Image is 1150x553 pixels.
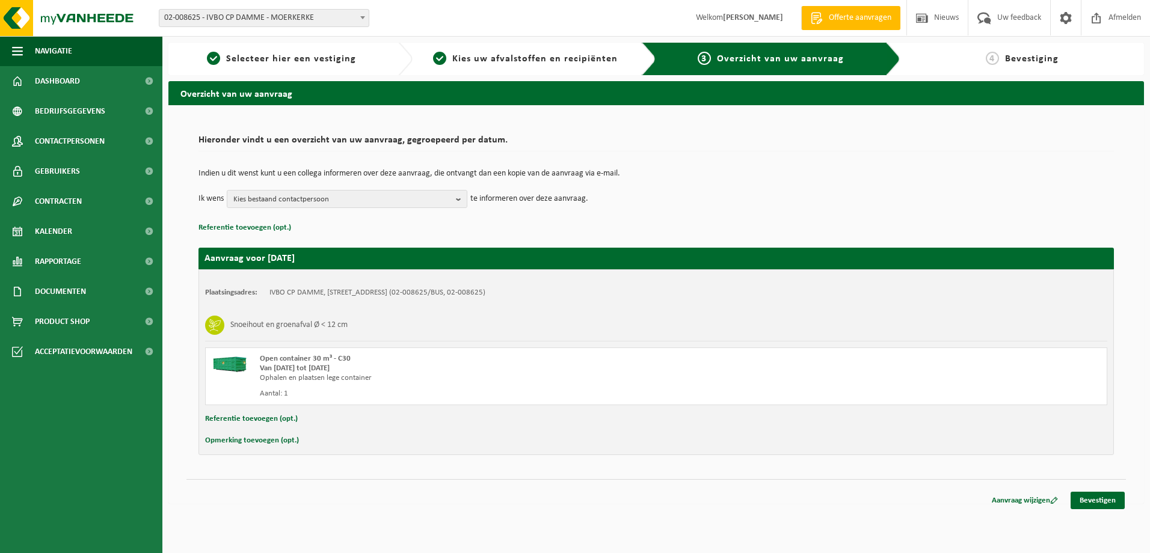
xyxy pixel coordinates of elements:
[159,9,369,27] span: 02-008625 - IVBO CP DAMME - MOERKERKE
[227,190,467,208] button: Kies bestaand contactpersoon
[983,492,1067,509] a: Aanvraag wijzigen
[205,411,298,427] button: Referentie toevoegen (opt.)
[226,54,356,64] span: Selecteer hier een vestiging
[1071,492,1125,509] a: Bevestigen
[433,52,446,65] span: 2
[986,52,999,65] span: 4
[35,337,132,367] span: Acceptatievoorwaarden
[198,135,1114,151] h2: Hieronder vindt u een overzicht van uw aanvraag, gegroepeerd per datum.
[35,126,105,156] span: Contactpersonen
[269,288,485,298] td: IVBO CP DAMME, [STREET_ADDRESS] (02-008625/BUS, 02-008625)
[35,186,82,216] span: Contracten
[230,316,348,335] h3: Snoeihout en groenafval Ø < 12 cm
[801,6,900,30] a: Offerte aanvragen
[198,190,224,208] p: Ik wens
[717,54,844,64] span: Overzicht van uw aanvraag
[204,254,295,263] strong: Aanvraag voor [DATE]
[260,389,704,399] div: Aantal: 1
[723,13,783,22] strong: [PERSON_NAME]
[35,156,80,186] span: Gebruikers
[35,36,72,66] span: Navigatie
[35,216,72,246] span: Kalender
[212,354,248,372] img: HK-XC-30-GN-00.png
[698,52,711,65] span: 3
[233,191,451,209] span: Kies bestaand contactpersoon
[168,81,1144,105] h2: Overzicht van uw aanvraag
[826,12,894,24] span: Offerte aanvragen
[35,307,90,337] span: Product Shop
[260,364,330,372] strong: Van [DATE] tot [DATE]
[260,373,704,383] div: Ophalen en plaatsen lege container
[198,220,291,236] button: Referentie toevoegen (opt.)
[35,276,86,307] span: Documenten
[174,52,389,66] a: 1Selecteer hier een vestiging
[35,246,81,276] span: Rapportage
[159,10,369,26] span: 02-008625 - IVBO CP DAMME - MOERKERKE
[260,355,351,362] span: Open container 30 m³ - C30
[452,54,618,64] span: Kies uw afvalstoffen en recipiënten
[207,52,220,65] span: 1
[205,433,299,448] button: Opmerking toevoegen (opt.)
[470,190,588,208] p: te informeren over deze aanvraag.
[205,289,257,296] strong: Plaatsingsadres:
[35,66,80,96] span: Dashboard
[1005,54,1059,64] span: Bevestiging
[419,52,633,66] a: 2Kies uw afvalstoffen en recipiënten
[198,170,1114,178] p: Indien u dit wenst kunt u een collega informeren over deze aanvraag, die ontvangt dan een kopie v...
[35,96,105,126] span: Bedrijfsgegevens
